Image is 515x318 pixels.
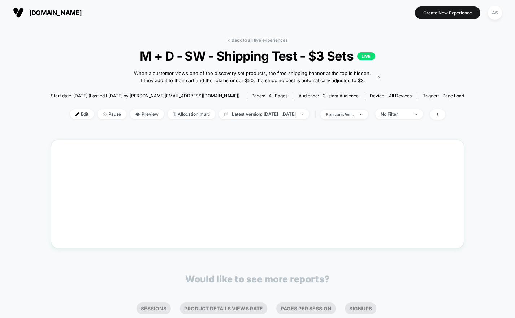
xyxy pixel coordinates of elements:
[486,5,504,20] button: AS
[51,93,239,98] span: Start date: [DATE] (Last edit [DATE] by [PERSON_NAME][EMAIL_ADDRESS][DOMAIN_NAME])
[134,70,371,84] span: When a customer views one of the discovery set products, the free shipping banner at the top is h...
[313,109,320,120] span: |
[323,93,359,98] span: Custom Audience
[11,7,84,18] button: [DOMAIN_NAME]
[98,109,126,119] span: Pause
[389,93,412,98] span: all devices
[75,112,79,116] img: edit
[442,93,464,98] span: Page Load
[269,93,287,98] span: all pages
[415,114,417,115] img: end
[72,48,443,63] span: M + D - SW - Shipping Test - $3 Sets
[228,37,287,43] a: < Back to all live experiences
[251,93,287,98] div: Pages:
[29,9,82,17] span: [DOMAIN_NAME]
[185,274,330,284] p: Would like to see more reports?
[423,93,464,98] div: Trigger:
[130,109,164,119] span: Preview
[326,112,355,117] div: sessions with impression
[357,52,375,60] p: LIVE
[103,112,107,116] img: end
[301,114,304,115] img: end
[364,93,417,98] span: Device:
[70,109,94,119] span: Edit
[299,93,359,98] div: Audience:
[381,111,410,117] div: No Filter
[488,6,502,20] div: AS
[345,302,376,314] li: Signups
[224,112,228,116] img: calendar
[13,7,24,18] img: Visually logo
[415,6,480,19] button: Create New Experience
[219,109,309,119] span: Latest Version: [DATE] - [DATE]
[180,302,267,314] li: Product Details Views Rate
[168,109,215,119] span: Allocation: multi
[360,114,363,115] img: end
[137,302,171,314] li: Sessions
[276,302,336,314] li: Pages Per Session
[173,112,176,116] img: rebalance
